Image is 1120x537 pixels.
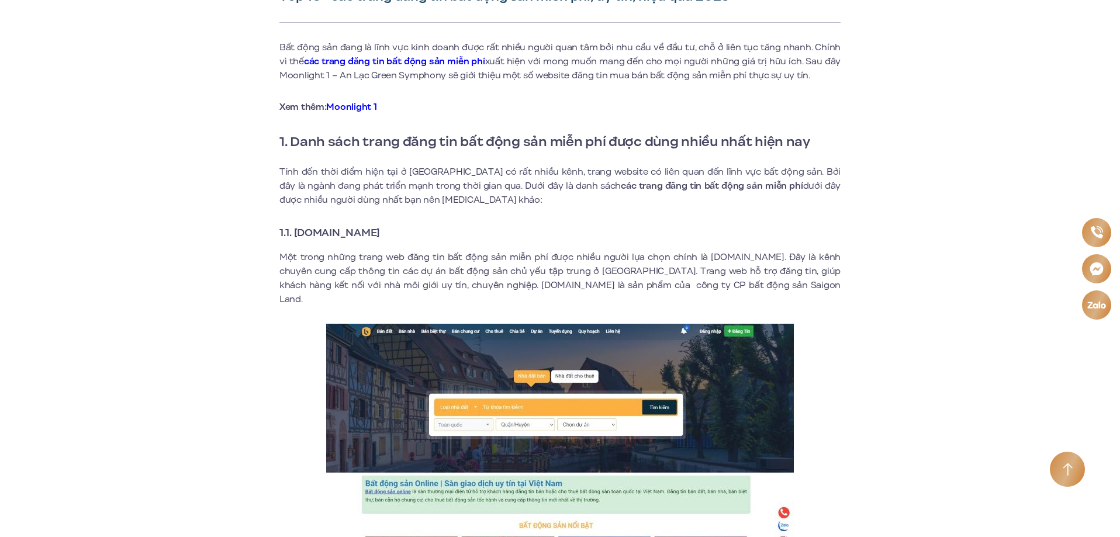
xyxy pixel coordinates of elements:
[279,40,841,82] p: Bất động sản đang là lĩnh vực kinh doanh được rất nhiều người quan tâm bởi nhu cầu về đầu tư, chỗ...
[279,165,841,207] p: Tính đến thời điểm hiện tại ở [GEOGRAPHIC_DATA] có rất nhiều kênh, trang website có liên quan đến...
[326,101,376,113] a: Moonlight 1
[279,250,841,306] p: Một trong những trang web đăng tin bất động sản miễn phí được nhiều người lựa chọn chính là [DOMA...
[279,225,380,240] strong: 1.1. [DOMAIN_NAME]
[1087,301,1106,308] img: Zalo icon
[279,101,376,113] strong: Xem thêm:
[1090,226,1102,238] img: Phone icon
[1063,463,1073,476] img: Arrow icon
[304,55,485,68] a: các trang đăng tin bất động sản miễn phí
[279,131,810,151] strong: 1. Danh sách trang đăng tin bất động sản miễn phí được dùng nhiều nhất hiện nay
[621,179,803,192] strong: các trang đăng tin bất động sản miễn phí
[1090,261,1104,275] img: Messenger icon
